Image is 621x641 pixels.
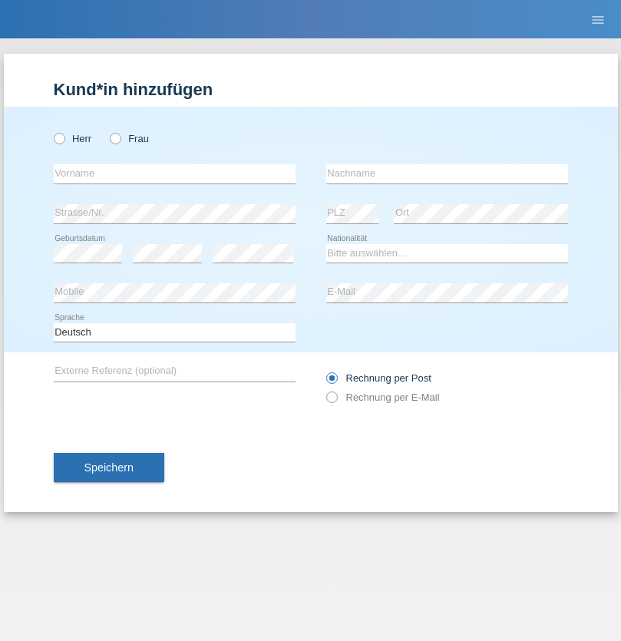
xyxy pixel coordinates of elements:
button: Speichern [54,453,164,482]
label: Rechnung per Post [326,372,431,384]
a: menu [583,15,613,24]
h1: Kund*in hinzufügen [54,80,568,99]
label: Herr [54,133,92,144]
input: Rechnung per Post [326,372,336,392]
input: Frau [110,133,120,143]
input: Herr [54,133,64,143]
span: Speichern [84,461,134,474]
input: Rechnung per E-Mail [326,392,336,411]
i: menu [590,12,606,28]
label: Rechnung per E-Mail [326,392,440,403]
label: Frau [110,133,149,144]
